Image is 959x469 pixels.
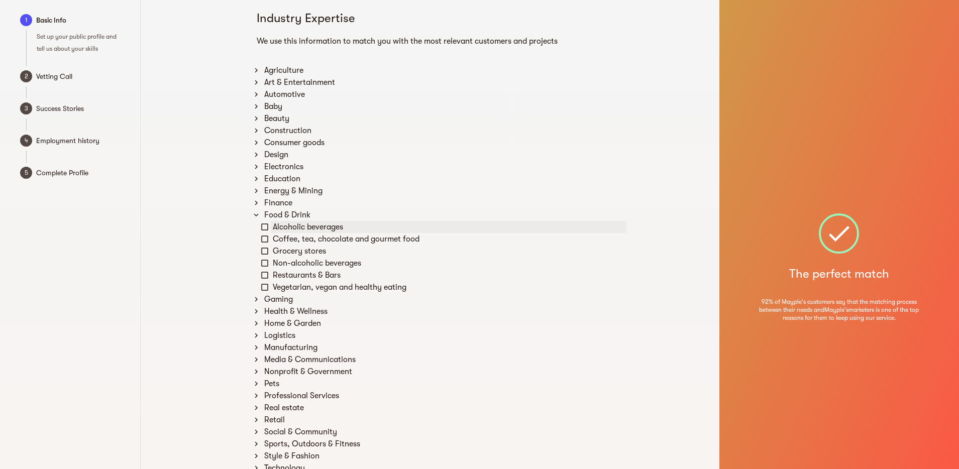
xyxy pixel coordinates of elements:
h5: The perfect match [789,266,889,282]
div: Home & Garden [262,317,626,329]
text: 1 [25,17,28,24]
div: Real estate [262,402,626,414]
h6: We use this information to match you with the most relevant customers and projects [257,34,622,48]
div: Media & Communications [262,354,626,366]
div: Non-alcoholic beverages [271,257,626,269]
div: Professional Services [262,390,626,402]
div: Beauty [262,112,626,125]
div: Coffee, tea, chocolate and gourmet food [271,233,626,245]
div: Alcoholic beverages [271,221,626,233]
span: Basic Info [36,14,129,26]
div: Consumer goods [262,137,626,149]
div: Style & Fashion [262,450,626,462]
div: Energy & Mining [262,185,626,197]
div: Grocery stores [271,245,626,257]
text: 5 [25,169,28,176]
text: 3 [25,105,28,112]
span: Employment history [36,135,129,147]
div: Restaurants & Bars [271,269,626,281]
div: Nonprofit & Government [262,366,626,378]
h5: Industry Expertise [257,10,622,26]
div: Retail [262,414,626,426]
span: 92% of Mayple's customers say that the matching process between their needs and Mayple's marketer... [758,298,921,322]
div: Automotive [262,88,626,100]
div: Electronics [262,161,626,173]
div: Logistics [262,329,626,341]
div: Vegetarian, vegan and healthy eating [271,281,626,293]
div: Sports, Outdoors & Fitness [262,438,626,450]
div: Finance [262,197,626,209]
div: Pets [262,378,626,390]
text: 2 [25,73,28,80]
div: Manufacturing [262,341,626,354]
span: Vetting Call [36,70,129,82]
text: 4 [25,137,28,144]
div: Social & Community [262,426,626,438]
div: Construction [262,125,626,137]
span: Set up your public profile and tell us about your skills [37,33,117,52]
div: Agriculture [262,64,626,76]
div: Food & Drink [262,209,626,221]
div: Baby [262,100,626,112]
div: Gaming [262,293,626,305]
span: Complete Profile [36,167,129,179]
span: Success Stories [36,102,129,114]
div: Health & Wellness [262,305,626,317]
div: Art & Entertainment [262,76,626,88]
div: Design [262,149,626,161]
div: Education [262,173,626,185]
